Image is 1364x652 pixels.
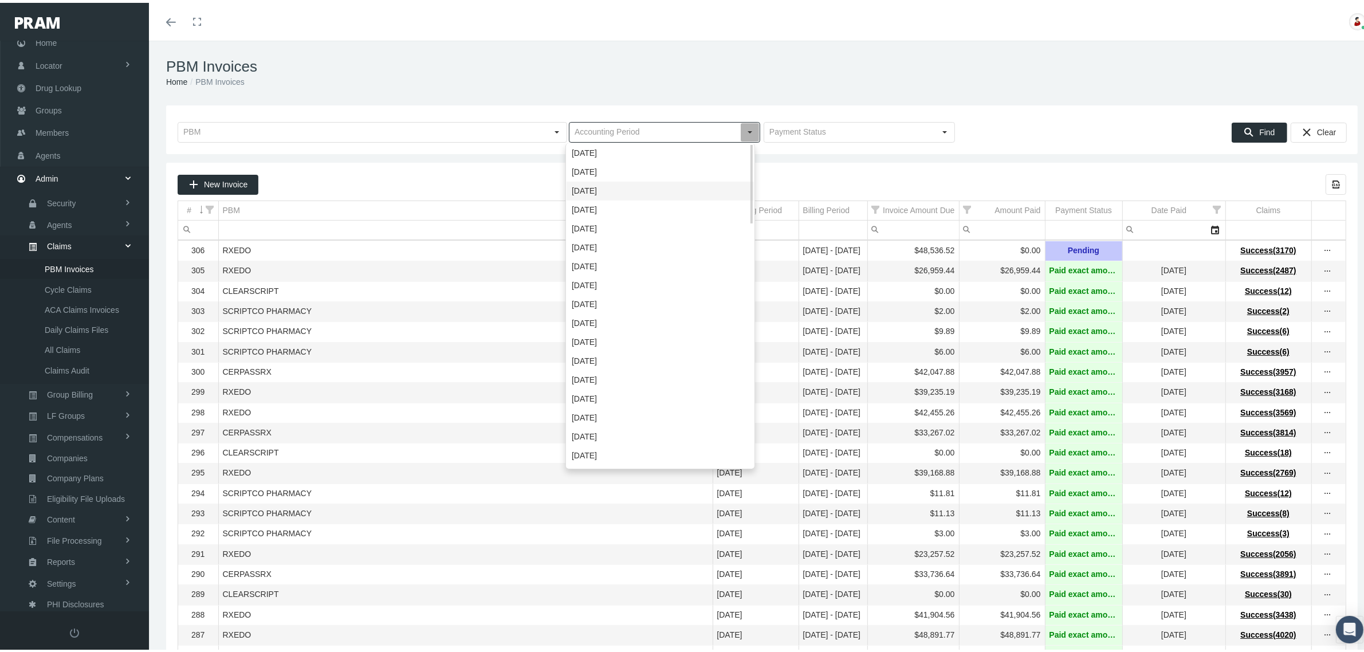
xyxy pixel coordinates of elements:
[218,420,713,440] td: CERPASSRX
[36,29,57,51] span: Home
[567,368,754,387] div: [DATE]
[567,425,754,443] div: [DATE]
[799,521,867,541] td: [DATE] - [DATE]
[178,602,218,622] td: 288
[1045,258,1122,278] td: Paid exact amount
[799,258,867,278] td: [DATE] - [DATE]
[1319,303,1337,315] div: Show Invoice actions
[964,203,972,211] span: Show filter options for column 'Amount Paid'
[1319,425,1337,436] div: more
[994,202,1040,213] div: Amount Paid
[36,142,61,164] span: Agents
[872,505,955,516] div: $11.13
[799,461,867,481] td: [DATE] - [DATE]
[1319,303,1337,315] div: more
[1245,486,1292,495] span: Success(12)
[178,501,218,521] td: 293
[964,384,1041,395] div: $39,235.19
[1045,319,1122,339] td: Paid exact amount
[166,74,187,84] a: Home
[872,364,955,375] div: $42,047.88
[567,198,754,217] div: [DATE]
[567,330,754,349] div: [DATE]
[1232,120,1287,140] div: Find
[218,602,713,622] td: RXEDO
[959,218,1045,237] td: Filter cell
[872,262,955,273] div: $26,959.44
[36,74,81,96] span: Drug Lookup
[178,461,218,481] td: 295
[799,299,867,319] td: [DATE] - [DATE]
[867,218,959,237] td: Filter cell
[36,119,69,141] span: Members
[713,420,799,440] td: [DATE]
[567,160,754,179] div: [DATE]
[1256,202,1281,213] div: Claims
[178,622,218,642] td: 287
[964,283,1041,294] div: $0.00
[178,172,258,192] div: New Invoice
[204,177,247,186] span: New Invoice
[1122,400,1225,420] td: [DATE]
[178,238,218,258] td: 306
[218,278,713,298] td: CLEARSCRIPT
[178,339,218,359] td: 301
[1206,218,1225,237] div: Select
[1122,602,1225,622] td: [DATE]
[47,403,85,423] span: LF Groups
[1319,283,1337,294] div: more
[178,171,1346,192] div: Data grid toolbar
[218,299,713,319] td: SCRIPTCO PHARMACY
[178,420,218,440] td: 297
[872,404,955,415] div: $42,455.26
[799,238,867,258] td: [DATE] - [DATE]
[15,14,60,26] img: PRAM_20_x_78.png
[872,465,955,476] div: $39,168.88
[1319,607,1337,618] div: Show Invoice actions
[799,541,867,561] td: [DATE] - [DATE]
[1122,561,1225,582] td: [DATE]
[218,359,713,379] td: CERPASSRX
[1122,541,1225,561] td: [DATE]
[799,602,867,622] td: [DATE] - [DATE]
[1247,304,1290,313] span: Success(2)
[1240,607,1296,616] span: Success(3438)
[799,622,867,642] td: [DATE] - [DATE]
[1319,404,1337,416] div: more
[1319,242,1337,254] div: more
[713,622,799,642] td: [DATE]
[45,337,80,357] span: All Claims
[1045,359,1122,379] td: Paid exact amount
[1122,258,1225,278] td: [DATE]
[1045,582,1122,602] td: Paid exact amount
[1319,546,1337,557] div: Show Invoice actions
[1045,441,1122,461] td: Paid exact amount
[547,120,567,139] div: Select
[1319,445,1337,456] div: more
[1122,359,1225,379] td: [DATE]
[1122,521,1225,541] td: [DATE]
[47,425,103,445] span: Compensations
[567,273,754,292] div: [DATE]
[1045,198,1122,218] td: Column Payment Status
[45,257,94,276] span: PBM Invoices
[799,319,867,339] td: [DATE] - [DATE]
[1045,501,1122,521] td: Paid exact amount
[1122,278,1225,298] td: [DATE]
[187,73,244,85] li: PBM Invoices
[178,258,218,278] td: 305
[799,198,867,218] td: Column Billing Period
[1319,505,1337,517] div: Show Invoice actions
[1319,404,1337,416] div: Show Invoice actions
[567,179,754,198] div: [DATE]
[218,501,713,521] td: SCRIPTCO PHARMACY
[218,258,713,278] td: RXEDO
[799,420,867,440] td: [DATE] - [DATE]
[713,258,799,278] td: [DATE]
[1045,400,1122,420] td: Paid exact amount
[178,400,218,420] td: 298
[567,387,754,406] div: [DATE]
[1319,505,1337,517] div: more
[1319,384,1337,396] div: more
[1045,278,1122,298] td: Paid exact amount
